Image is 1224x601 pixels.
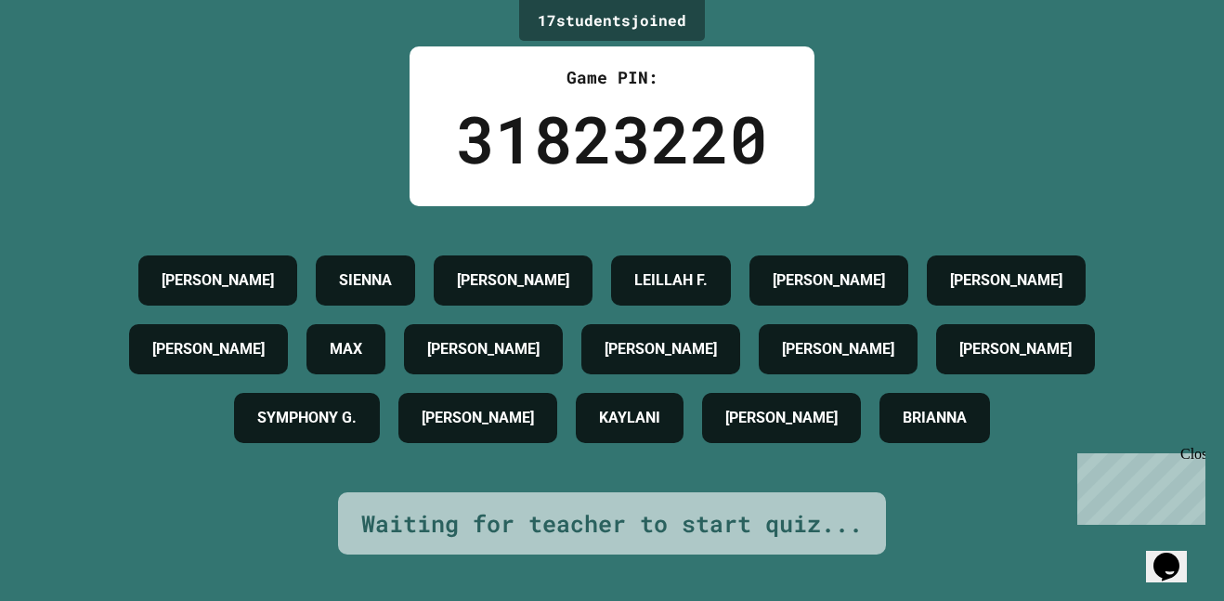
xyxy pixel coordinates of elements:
[950,269,1062,292] h4: [PERSON_NAME]
[1070,446,1205,525] iframe: chat widget
[257,407,357,429] h4: SYMPHONY G.
[456,90,768,188] div: 31823220
[330,338,362,360] h4: MAX
[1146,527,1205,582] iframe: chat widget
[339,269,392,292] h4: SIENNA
[152,338,265,360] h4: [PERSON_NAME]
[427,338,540,360] h4: [PERSON_NAME]
[361,506,863,542] div: Waiting for teacher to start quiz...
[782,338,894,360] h4: [PERSON_NAME]
[959,338,1072,360] h4: [PERSON_NAME]
[773,269,885,292] h4: [PERSON_NAME]
[457,269,569,292] h4: [PERSON_NAME]
[605,338,717,360] h4: [PERSON_NAME]
[456,65,768,90] div: Game PIN:
[634,269,708,292] h4: LEILLAH F.
[903,407,967,429] h4: BRIANNA
[7,7,128,118] div: Chat with us now!Close
[725,407,838,429] h4: [PERSON_NAME]
[422,407,534,429] h4: [PERSON_NAME]
[599,407,660,429] h4: KAYLANI
[162,269,274,292] h4: [PERSON_NAME]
